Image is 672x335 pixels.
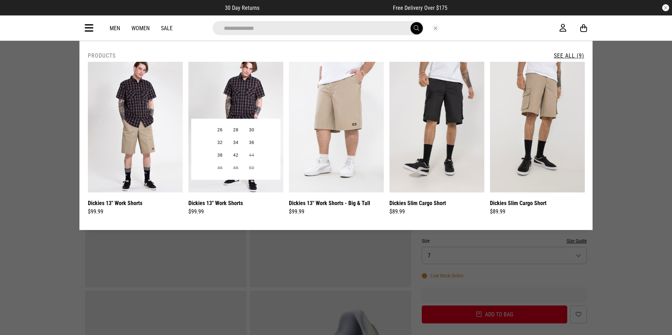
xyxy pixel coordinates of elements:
[212,124,228,137] button: 26
[244,149,259,162] button: 44
[393,5,447,11] span: Free Delivery Over $175
[88,199,142,208] a: Dickies 13" Work Shorts
[389,208,484,216] div: $89.99
[131,25,150,32] a: Women
[289,62,384,192] img: Dickies 13" Work Shorts - Big & Tall in Brown
[6,3,27,24] button: Open LiveChat chat widget
[490,208,585,216] div: $89.99
[244,137,259,149] button: 36
[188,208,283,216] div: $99.99
[289,208,384,216] div: $99.99
[389,199,446,208] a: Dickies Slim Cargo Short
[188,199,243,208] a: Dickies 13" Work Shorts
[244,162,259,175] button: 50
[490,199,547,208] a: Dickies Slim Cargo Short
[110,25,120,32] a: Men
[88,208,183,216] div: $99.99
[490,62,585,192] img: Dickies Slim Cargo Short in Brown
[228,137,244,149] button: 34
[161,25,173,32] a: Sale
[225,5,259,11] span: 30 Day Returns
[289,199,370,208] a: Dickies 13" Work Shorts - Big & Tall
[88,62,183,192] img: Dickies 13" Work Shorts in Brown
[432,24,439,32] button: Close search
[228,149,244,162] button: 42
[212,137,228,149] button: 32
[212,162,228,175] button: 46
[273,4,379,11] iframe: Customer reviews powered by Trustpilot
[244,124,259,137] button: 30
[228,124,244,137] button: 28
[389,62,484,192] img: Dickies Slim Cargo Short in Black
[212,149,228,162] button: 38
[228,162,244,175] button: 48
[88,52,116,59] h2: Products
[188,62,283,192] img: Dickies 13" Work Shorts in Black
[554,52,584,59] a: See All (9)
